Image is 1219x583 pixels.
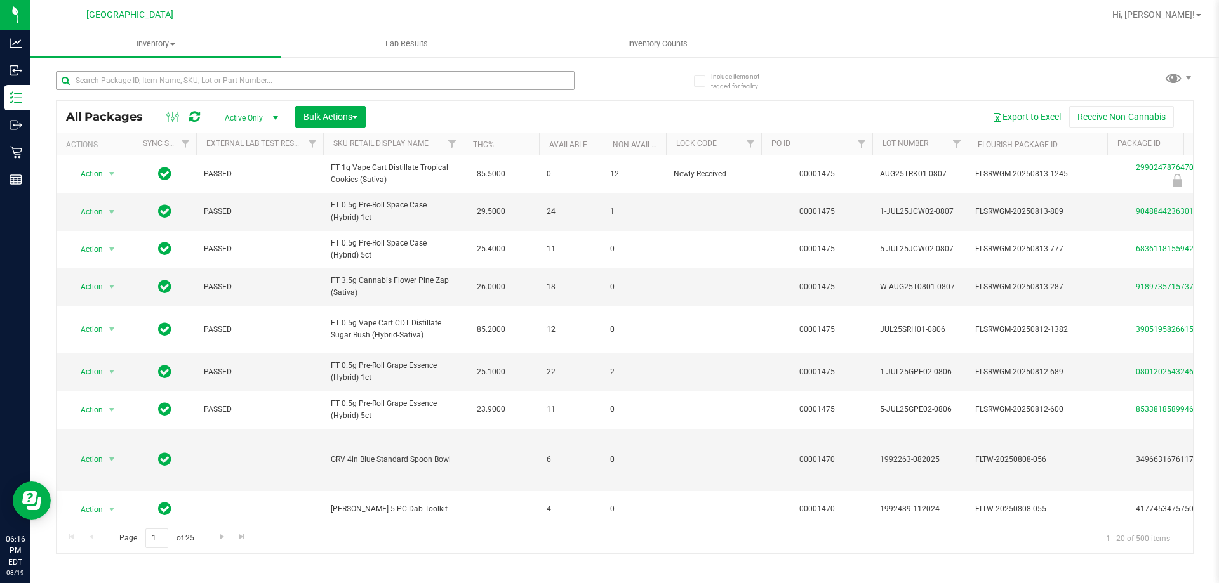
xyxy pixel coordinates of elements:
span: In Sync [158,500,171,518]
span: 12 [610,168,658,180]
a: 9189735715737471 [1136,282,1207,291]
a: Sku Retail Display Name [333,139,429,148]
a: Lab Results [281,30,532,57]
span: W-AUG25T0801-0807 [880,281,960,293]
span: 25.1000 [470,363,512,381]
span: Action [69,501,103,518]
a: Inventory [30,30,281,57]
span: 1992263-082025 [880,454,960,466]
span: FLSRWGM-20250812-689 [975,366,1100,378]
span: 1 - 20 of 500 items [1096,528,1180,547]
span: PASSED [204,168,316,180]
span: select [104,278,120,296]
span: 11 [547,403,595,416]
a: Filter [175,133,196,155]
a: 00001470 [799,504,835,513]
a: Non-Available [613,140,669,149]
span: select [104,320,120,338]
a: 8533818589946464 [1136,405,1207,414]
span: Action [69,450,103,468]
span: select [104,240,120,258]
span: FT 3.5g Cannabis Flower Pine Zap (Sativa) [331,275,455,299]
div: Actions [66,140,128,149]
a: 2990247876470499 [1136,163,1207,172]
p: 06:16 PM EDT [6,534,25,568]
span: select [104,165,120,183]
a: Filter [740,133,761,155]
span: FT 1g Vape Cart Distillate Tropical Cookies (Sativa) [331,162,455,186]
span: Page of 25 [109,528,204,548]
a: 6836118155942134 [1136,244,1207,253]
span: FLSRWGM-20250813-1245 [975,168,1100,180]
a: 9048844236301596 [1136,207,1207,216]
a: 00001475 [799,207,835,216]
inline-svg: Analytics [10,37,22,49]
button: Export to Excel [984,106,1069,128]
span: 1992489-112024 [880,503,960,515]
span: FLSRWGM-20250813-809 [975,206,1100,218]
span: FLSRWGM-20250812-600 [975,403,1100,416]
span: PASSED [204,206,316,218]
a: Available [549,140,587,149]
span: select [104,450,120,468]
a: 0801202543246785 [1136,367,1207,376]
span: 1-JUL25JCW02-0807 [880,206,960,218]
span: In Sync [158,165,171,183]
span: 0 [610,281,658,293]
span: select [104,401,120,419]
a: Sync Status [143,139,192,148]
span: FT 0.5g Pre-Roll Space Case (Hybrid) 5ct [331,237,455,261]
span: 6 [547,454,595,466]
a: 00001475 [799,244,835,253]
span: All Packages [66,110,156,124]
span: Action [69,240,103,258]
span: In Sync [158,450,171,468]
span: select [104,501,120,518]
span: 0 [610,243,658,255]
a: Lock Code [676,139,717,148]
span: Action [69,363,103,381]
span: In Sync [158,202,171,220]
span: JUL25SRH01-0806 [880,324,960,336]
span: In Sync [158,240,171,258]
span: GRV 4in Blue Standard Spoon Bowl [331,454,455,466]
span: 2 [610,366,658,378]
span: 1-JUL25GPE02-0806 [880,366,960,378]
inline-svg: Reports [10,173,22,186]
span: 18 [547,281,595,293]
span: PASSED [204,324,316,336]
a: Go to the last page [233,528,251,546]
p: 08/19 [6,568,25,577]
span: 24 [547,206,595,218]
span: Inventory [30,38,281,49]
span: 12 [547,324,595,336]
span: PASSED [204,366,316,378]
button: Receive Non-Cannabis [1069,106,1174,128]
inline-svg: Inventory [10,91,22,104]
a: THC% [473,140,494,149]
span: 85.2000 [470,320,512,339]
span: 26.0000 [470,278,512,296]
span: FT 0.5g Pre-Roll Space Case (Hybrid) 1ct [331,199,455,223]
span: Lab Results [368,38,445,49]
a: PO ID [771,139,790,148]
span: Action [69,320,103,338]
span: 85.5000 [470,165,512,183]
span: FLTW-20250808-056 [975,454,1100,466]
a: Package ID [1117,139,1161,148]
a: 00001475 [799,325,835,334]
span: 11 [547,243,595,255]
span: FLSRWGM-20250812-1382 [975,324,1100,336]
a: 00001475 [799,367,835,376]
a: Filter [947,133,968,155]
span: 29.5000 [470,202,512,221]
span: Newly Received [674,168,754,180]
span: Action [69,165,103,183]
span: FT 0.5g Pre-Roll Grape Essence (Hybrid) 1ct [331,360,455,384]
a: 00001475 [799,405,835,414]
span: Action [69,203,103,221]
span: [PERSON_NAME] 5 PC Dab Toolkit [331,503,455,515]
span: 0 [610,503,658,515]
a: 00001475 [799,282,835,291]
span: 22 [547,366,595,378]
